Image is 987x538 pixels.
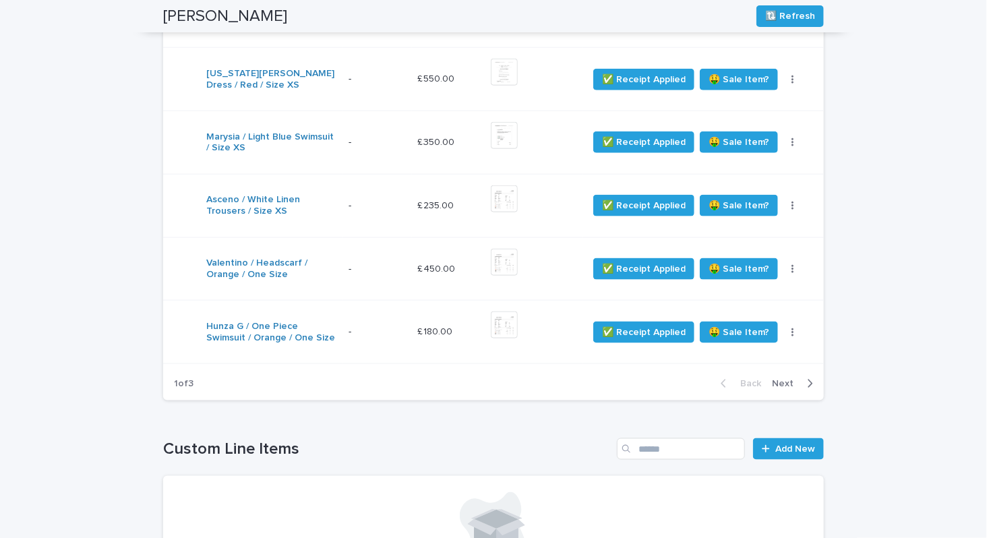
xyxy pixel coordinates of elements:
p: £ 450.00 [417,261,458,275]
p: - [349,137,407,148]
p: £ 350.00 [417,134,457,148]
button: 🔃 Refresh [756,5,824,27]
h1: Custom Line Items [163,440,611,459]
p: 1 of 3 [163,367,204,400]
a: Marysia / Light Blue Swimsuit / Size XS [206,131,338,154]
a: [US_STATE][PERSON_NAME] Dress / Red / Size XS [206,68,338,91]
h2: [PERSON_NAME] [163,7,287,26]
button: ✅ Receipt Applied [593,69,694,90]
span: Back [732,379,761,388]
a: Asceno / White Linen Trousers / Size XS [206,194,338,217]
span: ✅ Receipt Applied [602,73,686,86]
button: 🤑 Sale Item? [700,69,778,90]
button: ✅ Receipt Applied [593,322,694,343]
button: ✅ Receipt Applied [593,195,694,216]
p: £ 235.00 [417,198,456,212]
button: 🤑 Sale Item? [700,258,778,280]
span: Add New [775,444,815,454]
span: ✅ Receipt Applied [602,262,686,276]
tr: Hunza G / One Piece Swimsuit / Orange / One Size -£ 180.00£ 180.00 ✅ Receipt Applied🤑 Sale Item? [163,301,824,364]
tr: Valentino / Headscarf / Orange / One Size -£ 450.00£ 450.00 ✅ Receipt Applied🤑 Sale Item? [163,237,824,301]
button: ✅ Receipt Applied [593,258,694,280]
tr: [US_STATE][PERSON_NAME] Dress / Red / Size XS -£ 550.00£ 550.00 ✅ Receipt Applied🤑 Sale Item? [163,48,824,111]
button: Back [710,378,767,390]
span: 🤑 Sale Item? [709,326,769,339]
a: Hunza G / One Piece Swimsuit / Orange / One Size [206,321,338,344]
span: ✅ Receipt Applied [602,136,686,149]
tr: Marysia / Light Blue Swimsuit / Size XS -£ 350.00£ 350.00 ✅ Receipt Applied🤑 Sale Item? [163,111,824,174]
a: Add New [753,438,824,460]
button: ✅ Receipt Applied [593,131,694,153]
p: - [349,326,407,338]
span: ✅ Receipt Applied [602,326,686,339]
span: 🔃 Refresh [765,9,815,23]
input: Search [617,438,745,460]
a: Valentino / Headscarf / Orange / One Size [206,258,338,280]
p: £ 180.00 [417,324,455,338]
button: 🤑 Sale Item? [700,195,778,216]
button: Next [767,378,824,390]
p: - [349,264,407,275]
span: 🤑 Sale Item? [709,73,769,86]
button: 🤑 Sale Item? [700,131,778,153]
span: Next [772,379,802,388]
span: 🤑 Sale Item? [709,136,769,149]
span: 🤑 Sale Item? [709,199,769,212]
p: - [349,73,407,85]
button: 🤑 Sale Item? [700,322,778,343]
p: - [349,200,407,212]
tr: Asceno / White Linen Trousers / Size XS -£ 235.00£ 235.00 ✅ Receipt Applied🤑 Sale Item? [163,174,824,237]
span: 🤑 Sale Item? [709,262,769,276]
span: ✅ Receipt Applied [602,199,686,212]
p: £ 550.00 [417,71,457,85]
